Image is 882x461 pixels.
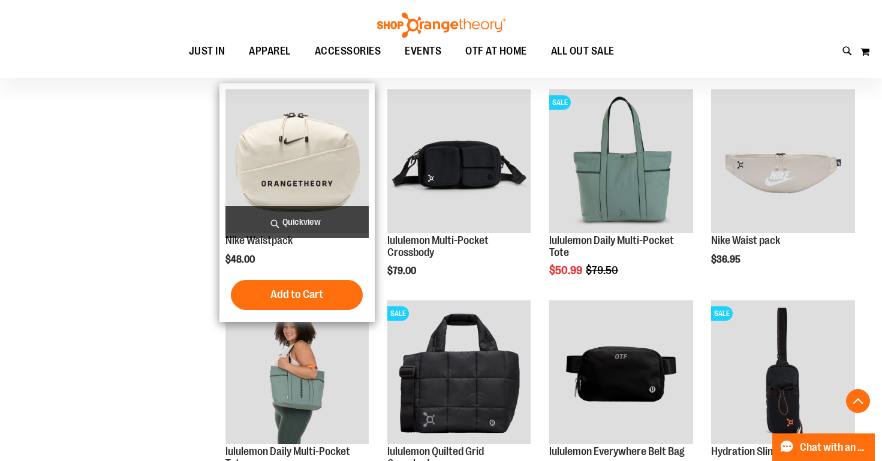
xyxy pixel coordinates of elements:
a: Nike Waistpack [225,89,369,234]
img: lululemon Quilted Grid Crossbody [387,300,531,444]
span: $79.50 [586,264,620,276]
span: APPAREL [249,38,291,65]
button: Back To Top [846,389,870,413]
img: Shop Orangetheory [375,13,507,38]
a: Nike Waist pack [711,234,780,246]
span: ALL OUT SALE [551,38,615,65]
span: Add to Cart [270,288,323,301]
a: lululemon Everywhere Belt Bag [549,445,685,457]
span: $50.99 [549,264,584,276]
div: product [219,83,375,321]
a: lululemon Everywhere Belt Bag [549,300,693,445]
a: Product image for Hydration Sling BagSALE [711,300,854,445]
a: Quickview [225,206,369,238]
a: Main view of 2024 Convention lululemon Daily Multi-Pocket Tote [225,300,369,445]
a: lululemon Quilted Grid CrossbodySALE [387,300,531,445]
a: lululemon Multi-Pocket Crossbody [387,234,489,258]
div: product [543,83,699,307]
img: Nike Waistpack [225,89,369,233]
span: Chat with an Expert [800,442,868,453]
img: lululemon Daily Multi-Pocket Tote [549,89,693,233]
div: product [381,83,537,307]
img: Product image for Hydration Sling Bag [711,300,854,444]
a: lululemon Daily Multi-Pocket Tote [549,234,674,258]
span: SALE [711,306,733,321]
a: Hydration Sling Bag [711,445,797,457]
a: Main view of 2024 Convention Nike Waistpack [711,89,854,234]
span: OTF AT HOME [465,38,527,65]
span: SALE [549,95,571,110]
span: SALE [387,306,409,321]
a: lululemon Daily Multi-Pocket ToteSALE [549,89,693,234]
span: $79.00 [387,266,418,276]
span: ACCESSORIES [315,38,381,65]
button: Add to Cart [231,280,363,310]
a: lululemon Multi-Pocket Crossbody [387,89,531,234]
span: $48.00 [225,254,257,265]
img: Main view of 2024 Convention lululemon Daily Multi-Pocket Tote [225,300,369,444]
span: EVENTS [405,38,441,65]
img: lululemon Multi-Pocket Crossbody [387,89,531,233]
span: JUST IN [189,38,225,65]
a: Nike Waistpack [225,234,293,246]
button: Chat with an Expert [772,433,875,461]
img: Main view of 2024 Convention Nike Waistpack [711,89,854,233]
img: lululemon Everywhere Belt Bag [549,300,693,444]
div: product [705,83,860,295]
span: $36.95 [711,254,742,265]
